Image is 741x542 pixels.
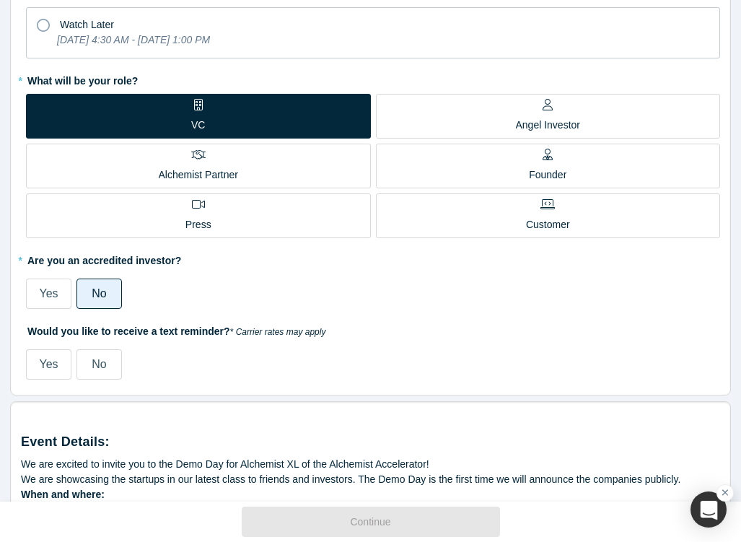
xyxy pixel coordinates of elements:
[39,358,58,370] span: Yes
[526,217,570,232] p: Customer
[191,118,205,133] p: VC
[26,319,720,339] label: Would you like to receive a text reminder?
[39,287,58,300] span: Yes
[92,358,106,370] span: No
[159,167,238,183] p: Alchemist Partner
[516,118,581,133] p: Angel Investor
[21,457,720,472] div: We are excited to invite you to the Demo Day for Alchemist XL of the Alchemist Accelerator!
[21,489,105,500] strong: When and where:
[242,507,500,537] button: Continue
[21,434,110,449] strong: Event Details:
[230,327,326,337] em: * Carrier rates may apply
[60,19,114,30] span: Watch Later
[529,167,566,183] p: Founder
[57,34,210,45] i: [DATE] 4:30 AM - [DATE] 1:00 PM
[26,69,720,89] label: What will be your role?
[26,248,720,268] label: Are you an accredited investor?
[185,217,211,232] p: Press
[21,472,720,487] div: We are showcasing the startups in our latest class to friends and investors. The Demo Day is the ...
[92,287,106,300] span: No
